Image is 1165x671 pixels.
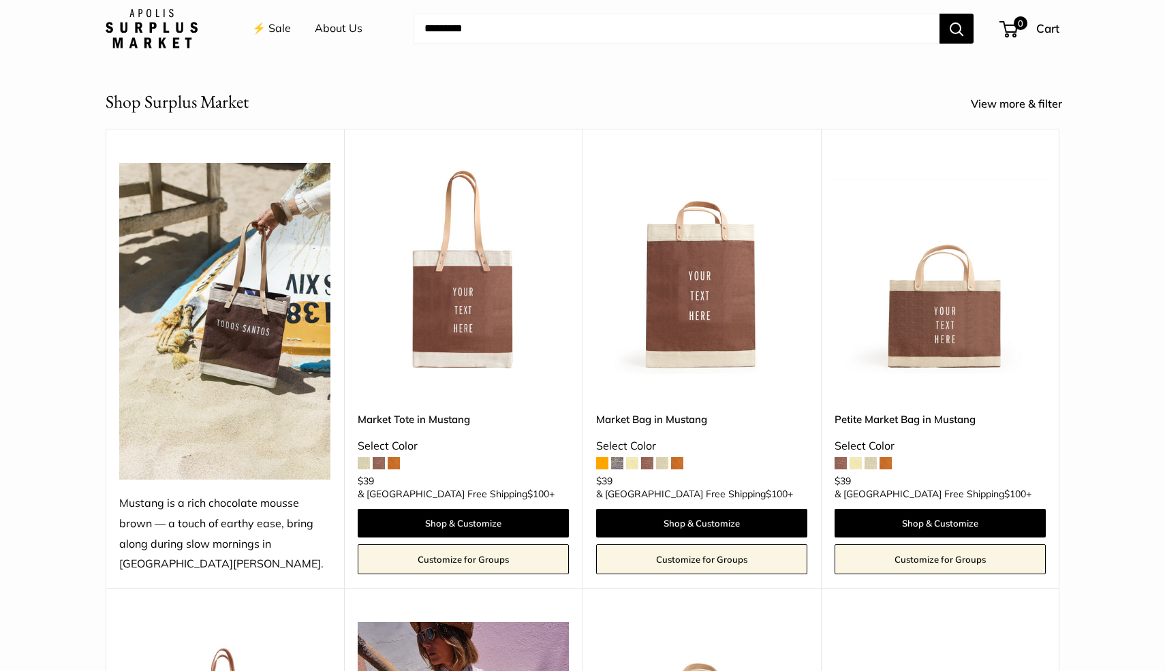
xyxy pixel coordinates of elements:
[596,163,807,374] a: Market Bag in MustangMarket Bag in Mustang
[1036,21,1059,35] span: Cart
[596,163,807,374] img: Market Bag in Mustang
[119,493,330,575] div: Mustang is a rich chocolate mousse brown — a touch of earthy ease, bring along during slow mornin...
[835,436,1046,456] div: Select Color
[1001,18,1059,40] a: 0 Cart
[358,544,569,574] a: Customize for Groups
[766,488,788,500] span: $100
[414,14,939,44] input: Search...
[106,89,249,115] h2: Shop Surplus Market
[358,489,555,499] span: & [GEOGRAPHIC_DATA] Free Shipping +
[596,411,807,427] a: Market Bag in Mustang
[939,14,974,44] button: Search
[315,18,362,39] a: About Us
[835,475,851,487] span: $39
[835,411,1046,427] a: Petite Market Bag in Mustang
[358,475,374,487] span: $39
[119,163,330,480] img: Mustang is a rich chocolate mousse brown — a touch of earthy ease, bring along during slow mornin...
[835,163,1046,374] img: Petite Market Bag in Mustang
[596,475,612,487] span: $39
[358,436,569,456] div: Select Color
[596,509,807,537] a: Shop & Customize
[1014,16,1027,30] span: 0
[358,163,569,374] a: Market Tote in MustangMarket Tote in Mustang
[358,411,569,427] a: Market Tote in Mustang
[596,436,807,456] div: Select Color
[835,509,1046,537] a: Shop & Customize
[358,509,569,537] a: Shop & Customize
[835,544,1046,574] a: Customize for Groups
[1004,488,1026,500] span: $100
[527,488,549,500] span: $100
[971,94,1077,114] a: View more & filter
[106,9,198,48] img: Apolis: Surplus Market
[835,489,1031,499] span: & [GEOGRAPHIC_DATA] Free Shipping +
[358,163,569,374] img: Market Tote in Mustang
[835,163,1046,374] a: Petite Market Bag in MustangPetite Market Bag in Mustang
[596,489,793,499] span: & [GEOGRAPHIC_DATA] Free Shipping +
[596,544,807,574] a: Customize for Groups
[252,18,291,39] a: ⚡️ Sale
